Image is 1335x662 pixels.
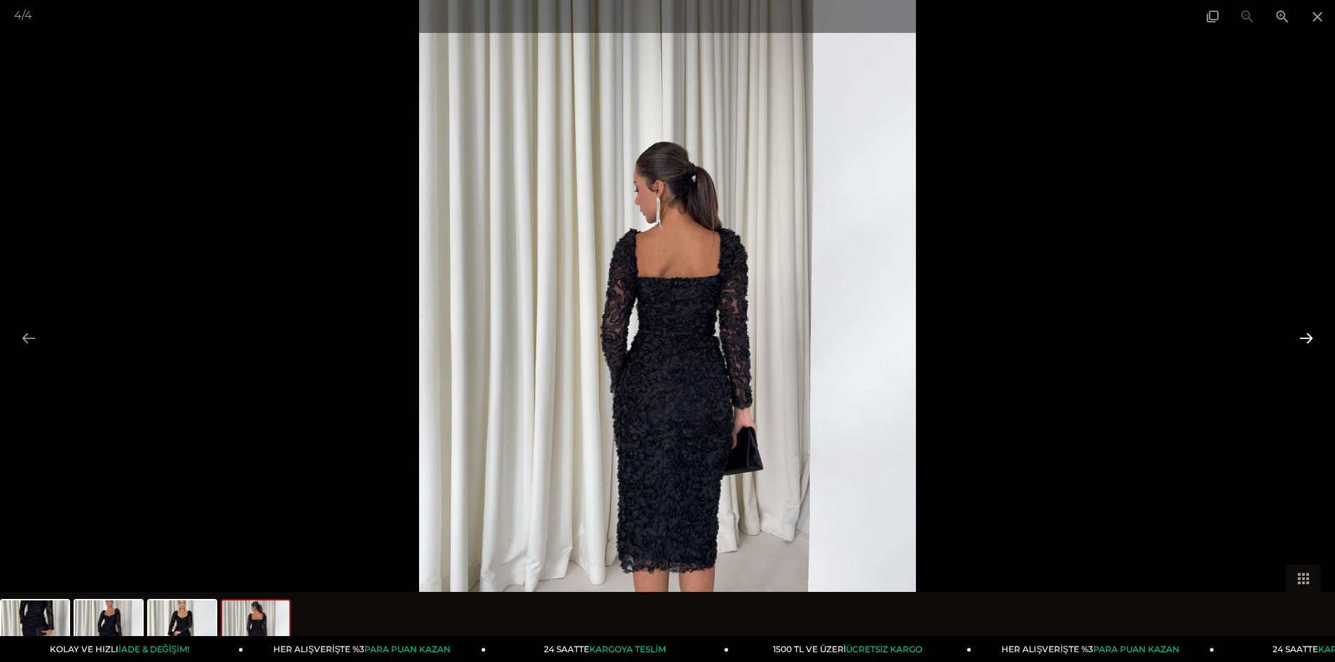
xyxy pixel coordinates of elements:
span: PARA PUAN KAZAN [1093,644,1179,654]
span: 4 [25,8,32,22]
a: 24 SAATTEKARGOYA TESLİM [486,636,729,662]
span: ÜCRETSİZ KARGO [846,644,922,654]
img: christiana-elbise-26k009--85ef2.jpg [149,600,216,654]
a: 1500 TL VE ÜZERİÜCRETSİZ KARGO [729,636,971,662]
span: İADE & DEĞİŞİM! [118,644,189,654]
button: Toggle thumbnails [1286,565,1321,592]
a: HER ALIŞVERİŞTE %3PARA PUAN KAZAN [971,636,1214,662]
span: 4 [14,8,22,22]
img: christiana-elbise-26k009-dfcd1-.jpg [222,600,289,654]
img: christiana-elbise-26k009-34341a.jpg [1,600,69,654]
span: KARGOYA TESLİM [589,644,665,654]
img: christiana-elbise-26k009-91-8ee.jpg [75,600,142,654]
a: KOLAY VE HIZLIİADE & DEĞİŞİM! [1,636,243,662]
a: HER ALIŞVERİŞTE %3PARA PUAN KAZAN [243,636,486,662]
span: PARA PUAN KAZAN [364,644,451,654]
